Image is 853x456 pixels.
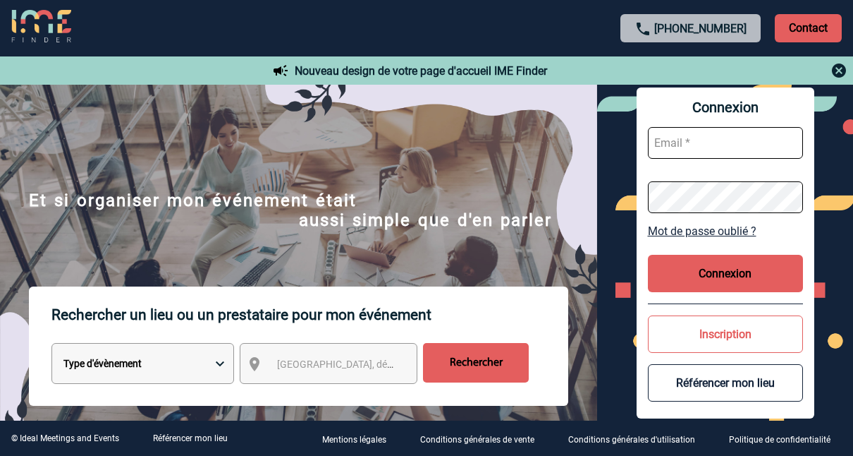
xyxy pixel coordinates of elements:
button: Inscription [648,316,803,353]
p: Contact [775,14,842,42]
p: Mentions légales [322,435,386,445]
span: Connexion [648,99,803,116]
button: Référencer mon lieu [648,364,803,402]
input: Rechercher [423,343,529,383]
button: Connexion [648,255,803,292]
p: Conditions générales d'utilisation [568,435,695,445]
a: Référencer mon lieu [153,433,228,443]
div: © Ideal Meetings and Events [11,433,119,443]
img: call-24-px.png [634,20,651,37]
span: [GEOGRAPHIC_DATA], département, région... [277,359,473,370]
a: [PHONE_NUMBER] [654,22,747,35]
input: Email * [648,127,803,159]
a: Mot de passe oublié ? [648,224,803,238]
a: Mentions légales [311,432,409,445]
a: Politique de confidentialité [718,432,853,445]
a: Conditions générales d'utilisation [557,432,718,445]
p: Rechercher un lieu ou un prestataire pour mon événement [51,287,568,343]
a: Conditions générales de vente [409,432,557,445]
p: Politique de confidentialité [729,435,830,445]
p: Conditions générales de vente [420,435,534,445]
